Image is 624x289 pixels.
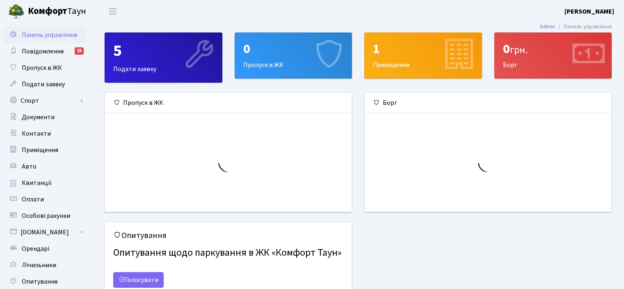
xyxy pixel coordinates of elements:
span: Документи [22,113,55,122]
a: Оплати [4,191,86,208]
span: Орендарі [22,244,49,253]
a: [DOMAIN_NAME] [4,224,86,240]
a: 0Пропуск в ЖК [235,32,352,79]
div: Подати заявку [105,33,222,82]
a: Орендарі [4,240,86,257]
a: Особові рахунки [4,208,86,224]
span: Повідомлення [22,47,64,56]
nav: breadcrumb [528,18,624,35]
img: logo.png [8,3,25,20]
a: Пропуск в ЖК [4,60,86,76]
a: Повідомлення25 [4,43,86,60]
a: [PERSON_NAME] [565,7,614,16]
a: Спорт [4,92,86,109]
a: Авто [4,158,86,175]
a: Лічильники [4,257,86,273]
h4: Опитування щодо паркування в ЖК «Комфорт Таун» [113,244,343,262]
div: Приміщення [365,33,482,78]
span: Таун [28,5,86,18]
a: Приміщення [4,142,86,158]
a: Контакти [4,125,86,142]
div: Пропуск в ЖК [235,33,352,78]
div: 25 [75,47,84,55]
a: Подати заявку [4,76,86,92]
span: Приміщення [22,146,58,155]
span: Оплати [22,195,44,204]
div: 1 [373,41,473,57]
button: Переключити навігацію [103,5,123,18]
span: Контакти [22,129,51,138]
b: Комфорт [28,5,67,18]
a: Admin [540,22,555,31]
a: Документи [4,109,86,125]
div: Борг [365,93,611,113]
div: Борг [495,33,612,78]
div: Пропуск в ЖК [105,93,352,113]
span: Авто [22,162,37,171]
span: Пропуск в ЖК [22,63,62,72]
span: Панель управління [22,30,77,39]
span: Опитування [22,277,57,286]
a: 1Приміщення [364,32,482,79]
span: Подати заявку [22,80,65,89]
a: Квитанції [4,175,86,191]
span: Особові рахунки [22,211,70,220]
span: Квитанції [22,178,52,187]
span: Лічильники [22,261,56,270]
a: Панель управління [4,27,86,43]
li: Панель управління [555,22,612,31]
span: грн. [510,43,528,57]
div: 0 [243,41,344,57]
div: 0 [503,41,603,57]
h5: Опитування [113,231,343,240]
a: Голосувати [113,272,164,288]
a: 5Подати заявку [105,32,222,83]
div: 5 [113,41,214,61]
